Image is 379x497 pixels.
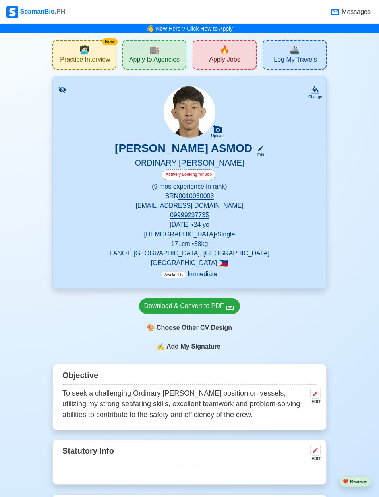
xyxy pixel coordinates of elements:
[55,8,66,15] span: .PH
[308,94,322,100] div: Change
[144,301,235,311] div: Download & Convert to PDF
[62,182,317,191] p: (9 mos experience in rank)
[149,44,159,56] span: agencies
[211,134,224,138] div: Upload
[62,388,307,420] p: To seek a challenging Ordinary [PERSON_NAME] position on vessels, utilizing my strong seafaring s...
[220,44,230,56] span: new
[162,269,217,279] p: Immediate
[62,230,317,239] p: [DEMOGRAPHIC_DATA] • Single
[79,44,89,56] span: interview
[115,142,252,158] h3: [PERSON_NAME] ASMOD
[339,476,371,487] button: heartReviews
[139,320,240,335] div: Choose Other CV Design
[6,6,18,18] img: Logo
[290,44,300,56] span: travel
[307,456,321,462] div: EDIT
[62,239,317,249] p: 171 cm • 58 kg
[102,38,118,45] div: New
[62,443,317,465] div: Statutory Info
[157,342,165,351] span: sign
[62,258,317,268] p: [GEOGRAPHIC_DATA]
[144,22,156,35] span: bell
[156,25,233,32] a: New Here ? Click How to Apply
[340,7,371,17] span: Messages
[274,56,317,66] span: Log My Travels
[162,271,186,278] span: Availability
[209,56,240,66] span: Apply Jobs
[147,323,155,333] span: paint
[62,220,317,230] p: [DATE] • 24 yo
[343,479,348,484] span: heart
[62,191,317,201] p: SRN
[307,399,321,405] div: EDIT
[219,259,228,267] span: 🇵🇭
[165,342,222,351] span: Add My Signature
[62,249,317,258] p: LANOT, [GEOGRAPHIC_DATA], [GEOGRAPHIC_DATA]
[254,152,264,158] div: Edit
[129,56,180,66] span: Apply to Agencies
[6,6,65,18] div: SeamanBio
[162,169,216,180] div: Actively Looking for Job
[62,368,317,385] div: Objective
[139,298,240,314] a: Download & Convert to PDF
[62,158,317,169] h5: ORDINARY [PERSON_NAME]
[60,56,110,66] span: Practice Interview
